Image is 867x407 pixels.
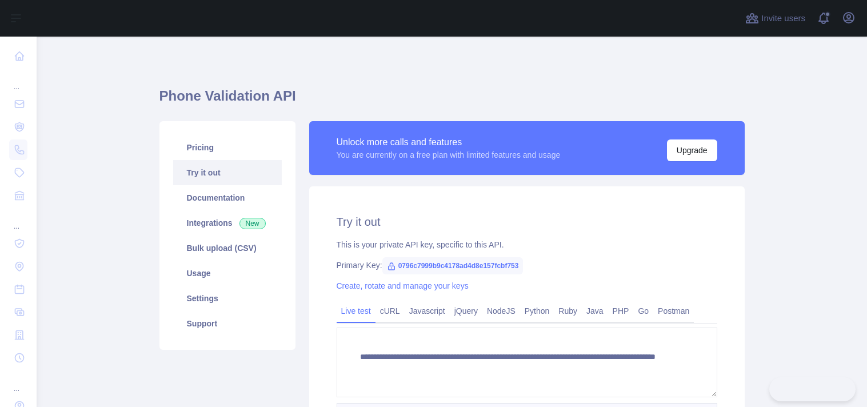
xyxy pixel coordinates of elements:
a: Go [633,302,653,320]
a: Postman [653,302,694,320]
a: Create, rotate and manage your keys [337,281,469,290]
a: Javascript [405,302,450,320]
a: Python [520,302,554,320]
iframe: Toggle Customer Support [769,377,856,401]
span: New [239,218,266,229]
a: Documentation [173,185,282,210]
span: Invite users [761,12,805,25]
button: Upgrade [667,139,717,161]
a: Integrations New [173,210,282,236]
div: ... [9,208,27,231]
a: Ruby [554,302,582,320]
a: Support [173,311,282,336]
div: Primary Key: [337,260,717,271]
a: Try it out [173,160,282,185]
a: Bulk upload (CSV) [173,236,282,261]
h2: Try it out [337,214,717,230]
a: Live test [337,302,375,320]
div: This is your private API key, specific to this API. [337,239,717,250]
span: 0796c7999b9c4178ad4d8e157fcbf753 [382,257,524,274]
a: jQuery [450,302,482,320]
a: Settings [173,286,282,311]
a: PHP [608,302,634,320]
h1: Phone Validation API [159,87,745,114]
div: Unlock more calls and features [337,135,561,149]
button: Invite users [743,9,808,27]
a: NodeJS [482,302,520,320]
a: Pricing [173,135,282,160]
a: cURL [375,302,405,320]
div: ... [9,370,27,393]
div: You are currently on a free plan with limited features and usage [337,149,561,161]
a: Usage [173,261,282,286]
a: Java [582,302,608,320]
div: ... [9,69,27,91]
